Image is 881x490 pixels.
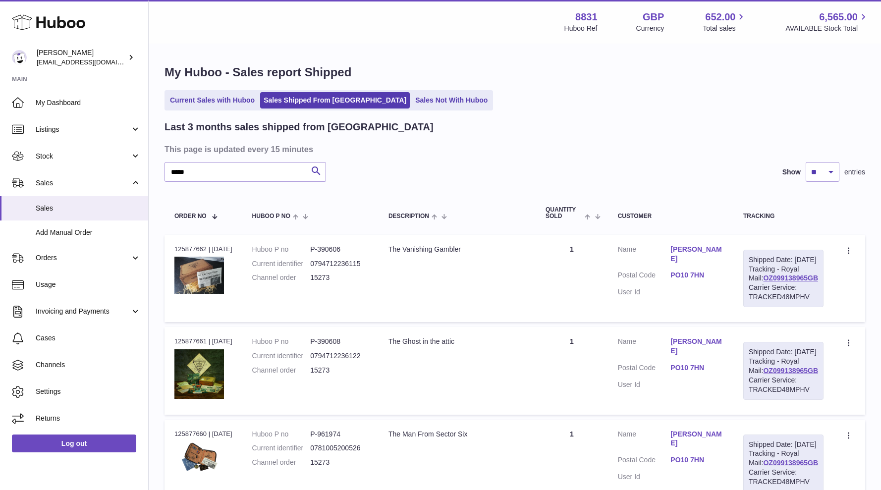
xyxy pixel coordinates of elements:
div: The Man From Sector Six [388,430,526,439]
span: Channels [36,360,141,370]
span: Add Manual Order [36,228,141,237]
div: Shipped Date: [DATE] [749,347,818,357]
dt: Current identifier [252,443,311,453]
span: Stock [36,152,130,161]
span: 652.00 [705,10,735,24]
div: 125877661 | [DATE] [174,337,232,346]
a: [PERSON_NAME] [670,337,723,356]
span: Sales [36,204,141,213]
dt: Current identifier [252,259,311,269]
div: [PERSON_NAME] [37,48,126,67]
dt: User Id [618,472,671,482]
a: PO10 7HN [670,271,723,280]
dt: Name [618,430,671,451]
a: Current Sales with Huboo [166,92,258,109]
div: 125877662 | [DATE] [174,245,232,254]
dt: Channel order [252,458,311,467]
dd: 0794712236122 [310,351,369,361]
dt: User Id [618,287,671,297]
dd: P-961974 [310,430,369,439]
h3: This page is updated every 15 minutes [165,144,863,155]
dt: Channel order [252,366,311,375]
span: My Dashboard [36,98,141,108]
span: Description [388,213,429,219]
img: DSC00255.png [174,441,224,475]
div: The Ghost in the attic [388,337,526,346]
dd: 15273 [310,273,369,282]
h2: Last 3 months sales shipped from [GEOGRAPHIC_DATA] [165,120,434,134]
a: Sales Shipped From [GEOGRAPHIC_DATA] [260,92,410,109]
a: [PERSON_NAME] [670,430,723,448]
a: PO10 7HN [670,455,723,465]
div: Carrier Service: TRACKED48MPHV [749,283,818,302]
a: 6,565.00 AVAILABLE Stock Total [785,10,869,33]
div: Carrier Service: TRACKED48MPHV [749,468,818,487]
dt: Postal Code [618,271,671,282]
div: The Vanishing Gambler [388,245,526,254]
div: Currency [636,24,664,33]
a: Log out [12,435,136,452]
dt: Postal Code [618,455,671,467]
td: 1 [536,327,608,414]
span: Total sales [703,24,747,33]
span: Sales [36,178,130,188]
dd: 15273 [310,458,369,467]
a: 652.00 Total sales [703,10,747,33]
dt: Current identifier [252,351,311,361]
span: [EMAIL_ADDRESS][DOMAIN_NAME] [37,58,146,66]
dd: 0794712236115 [310,259,369,269]
span: entries [844,167,865,177]
span: Usage [36,280,141,289]
span: Returns [36,414,141,423]
dt: User Id [618,380,671,389]
div: Tracking - Royal Mail: [743,250,824,307]
td: 1 [536,235,608,322]
img: 1640117806.jpg [174,257,224,294]
span: Order No [174,213,207,219]
div: Tracking [743,213,824,219]
span: Listings [36,125,130,134]
a: [PERSON_NAME] [670,245,723,264]
div: Customer [618,213,723,219]
dt: Huboo P no [252,245,311,254]
strong: 8831 [575,10,598,24]
dd: P-390608 [310,337,369,346]
label: Show [782,167,801,177]
dt: Channel order [252,273,311,282]
span: AVAILABLE Stock Total [785,24,869,33]
div: Huboo Ref [564,24,598,33]
dt: Name [618,337,671,358]
dd: 0781005200526 [310,443,369,453]
span: Huboo P no [252,213,290,219]
span: Quantity Sold [546,207,582,219]
dt: Huboo P no [252,337,311,346]
dt: Postal Code [618,363,671,375]
div: Shipped Date: [DATE] [749,440,818,449]
span: Settings [36,387,141,396]
a: OZ099138965GB [763,274,818,282]
a: OZ099138965GB [763,367,818,375]
dd: 15273 [310,366,369,375]
span: Invoicing and Payments [36,307,130,316]
a: PO10 7HN [670,363,723,373]
div: Carrier Service: TRACKED48MPHV [749,376,818,394]
span: Orders [36,253,130,263]
h1: My Huboo - Sales report Shipped [165,64,865,80]
dt: Huboo P no [252,430,311,439]
img: 1640118029.jpg [174,349,224,399]
div: Shipped Date: [DATE] [749,255,818,265]
dt: Name [618,245,671,266]
span: Cases [36,333,141,343]
span: 6,565.00 [819,10,858,24]
dd: P-390606 [310,245,369,254]
a: Sales Not With Huboo [412,92,491,109]
a: OZ099138965GB [763,459,818,467]
div: Tracking - Royal Mail: [743,342,824,399]
strong: GBP [643,10,664,24]
img: rob@themysteryagency.com [12,50,27,65]
div: 125877660 | [DATE] [174,430,232,438]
